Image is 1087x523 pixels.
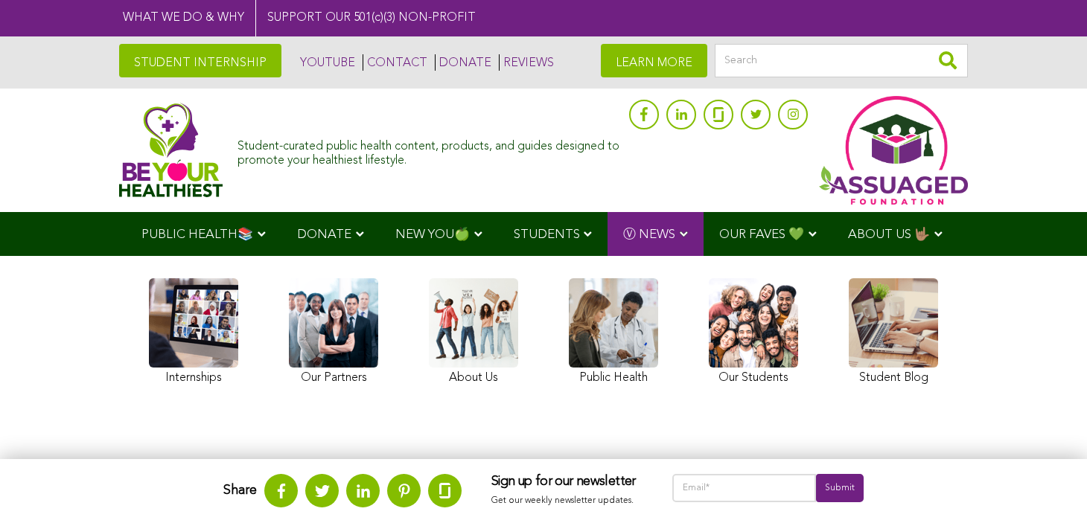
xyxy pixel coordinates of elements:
input: Search [715,44,968,77]
span: OUR FAVES 💚 [719,228,804,241]
div: Student-curated public health content, products, and guides designed to promote your healthiest l... [238,132,622,168]
a: DONATE [435,54,491,71]
span: PUBLIC HEALTH📚 [141,228,253,241]
strong: Share [223,484,257,497]
div: Navigation Menu [119,212,968,256]
span: ABOUT US 🤟🏽 [848,228,930,241]
input: Email* [672,474,816,502]
a: YOUTUBE [296,54,355,71]
span: DONATE [297,228,351,241]
h3: Sign up for our newsletter [491,474,643,490]
img: Assuaged App [819,96,968,205]
input: Submit [816,474,864,502]
span: Ⓥ NEWS [623,228,675,241]
a: STUDENT INTERNSHIP [119,44,281,77]
img: glassdoor.svg [439,483,450,498]
span: STUDENTS [514,228,580,241]
img: Assuaged [119,103,223,197]
a: REVIEWS [499,54,554,71]
img: glassdoor [713,107,724,122]
a: LEARN MORE [601,44,707,77]
span: NEW YOU🍏 [395,228,470,241]
p: Get our weekly newsletter updates. [491,493,643,510]
a: CONTACT [363,54,427,71]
